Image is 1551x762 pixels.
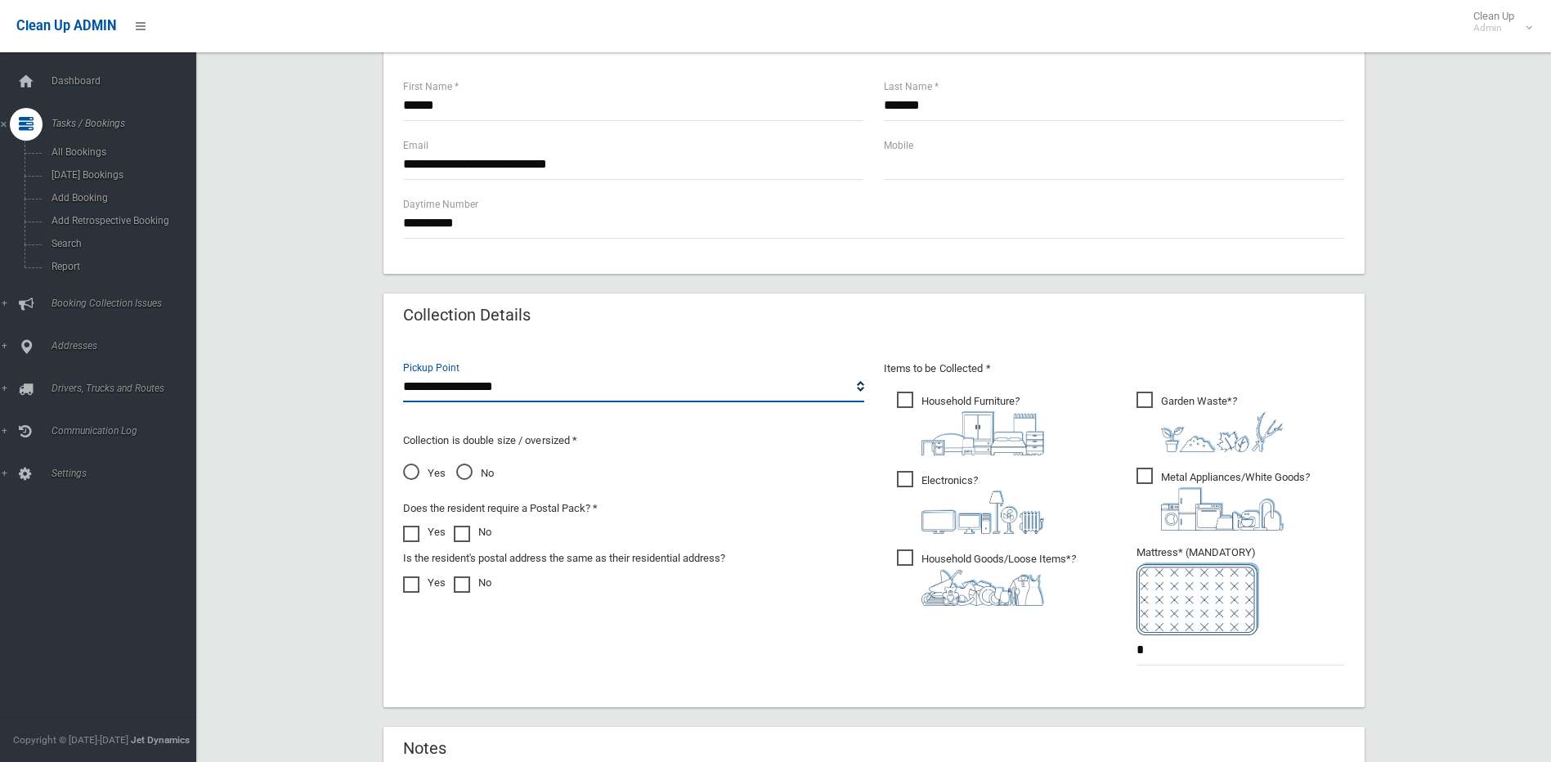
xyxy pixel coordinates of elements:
[403,499,598,518] label: Does the resident require a Postal Pack? *
[16,18,116,34] span: Clean Up ADMIN
[47,383,208,394] span: Drivers, Trucks and Routes
[1136,392,1284,452] span: Garden Waste*
[1161,487,1284,531] img: 36c1b0289cb1767239cdd3de9e694f19.png
[131,734,190,746] strong: Jet Dynamics
[921,395,1044,455] i: ?
[47,238,195,249] span: Search
[1161,411,1284,452] img: 4fd8a5c772b2c999c83690221e5242e0.png
[897,471,1044,534] span: Electronics
[1465,10,1531,34] span: Clean Up
[456,464,494,483] span: No
[454,522,491,542] label: No
[403,431,864,450] p: Collection is double size / oversized *
[921,553,1076,606] i: ?
[921,491,1044,534] img: 394712a680b73dbc3d2a6a3a7ffe5a07.png
[47,215,195,226] span: Add Retrospective Booking
[897,549,1076,606] span: Household Goods/Loose Items*
[1473,22,1514,34] small: Admin
[403,522,446,542] label: Yes
[383,299,550,331] header: Collection Details
[403,549,725,568] label: Is the resident's postal address the same as their residential address?
[47,192,195,204] span: Add Booking
[47,468,208,479] span: Settings
[1136,546,1345,635] span: Mattress* (MANDATORY)
[897,392,1044,455] span: Household Furniture
[47,261,195,272] span: Report
[921,569,1044,606] img: b13cc3517677393f34c0a387616ef184.png
[921,411,1044,455] img: aa9efdbe659d29b613fca23ba79d85cb.png
[47,298,208,309] span: Booking Collection Issues
[47,425,208,437] span: Communication Log
[454,573,491,593] label: No
[47,340,208,352] span: Addresses
[47,169,195,181] span: [DATE] Bookings
[403,464,446,483] span: Yes
[13,734,128,746] span: Copyright © [DATE]-[DATE]
[47,75,208,87] span: Dashboard
[1161,395,1284,452] i: ?
[47,146,195,158] span: All Bookings
[884,359,1345,379] p: Items to be Collected *
[1136,468,1310,531] span: Metal Appliances/White Goods
[1136,563,1259,635] img: e7408bece873d2c1783593a074e5cb2f.png
[1161,471,1310,531] i: ?
[47,118,208,129] span: Tasks / Bookings
[403,573,446,593] label: Yes
[921,474,1044,534] i: ?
